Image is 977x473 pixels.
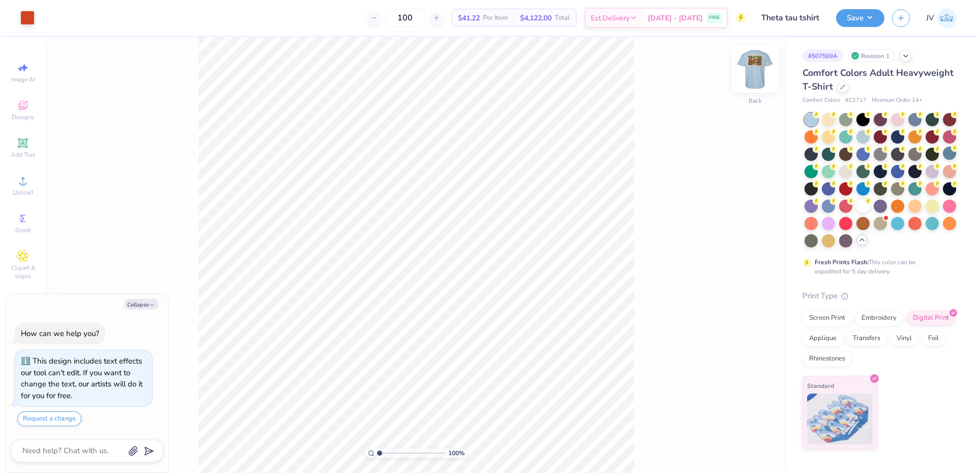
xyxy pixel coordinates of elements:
[124,299,158,310] button: Collapse
[555,13,570,23] span: Total
[11,151,35,159] span: Add Text
[21,356,142,401] div: This design includes text effects our tool can't edit. If you want to change the text, our artist...
[906,311,956,326] div: Digital Print
[448,449,465,458] span: 100 %
[13,188,33,197] span: Upload
[846,331,887,346] div: Transfers
[483,13,508,23] span: Per Item
[802,67,954,93] span: Comfort Colors Adult Heavyweight T-Shirt
[520,13,552,23] span: $4,122.00
[11,75,35,84] span: Image AI
[807,394,873,444] img: Standard
[807,380,834,391] span: Standard
[922,331,945,346] div: Foil
[815,258,869,266] strong: Fresh Prints Flash:
[802,49,843,62] div: # 507569A
[749,96,762,105] div: Back
[754,8,828,28] input: Untitled Design
[836,9,884,27] button: Save
[802,331,843,346] div: Applique
[872,96,923,105] span: Minimum Order: 24 +
[937,8,957,28] img: Jo Vincent
[458,13,480,23] span: $41.22
[802,96,840,105] span: Comfort Colors
[5,264,41,280] span: Clipart & logos
[848,49,895,62] div: Revision 1
[845,96,867,105] span: # C1717
[385,9,425,27] input: – –
[802,290,957,302] div: Print Type
[709,14,720,21] span: FREE
[21,328,99,339] div: How can we help you?
[735,49,775,90] img: Back
[926,12,934,24] span: JV
[12,113,34,121] span: Designs
[802,351,852,367] div: Rhinestones
[648,13,703,23] span: [DATE] - [DATE]
[17,411,81,426] button: Request a change
[855,311,903,326] div: Embroidery
[591,13,629,23] span: Est. Delivery
[815,258,940,276] div: This color can be expedited for 5 day delivery.
[926,8,957,28] a: JV
[15,226,31,234] span: Greek
[802,311,852,326] div: Screen Print
[890,331,918,346] div: Vinyl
